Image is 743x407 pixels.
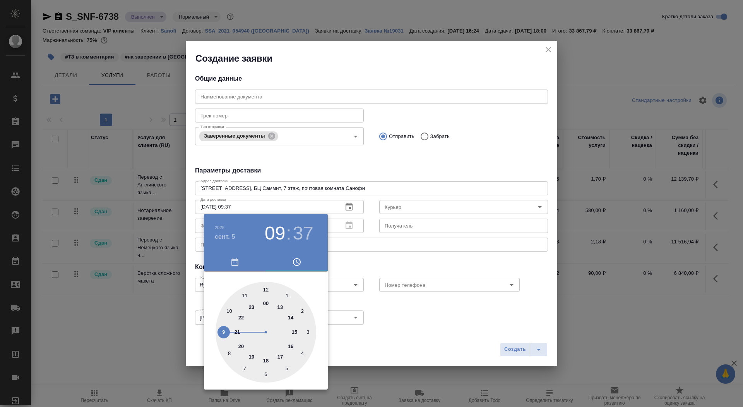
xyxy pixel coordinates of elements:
[293,222,313,244] button: 37
[265,222,285,244] button: 09
[215,232,235,241] button: сент. 5
[286,222,291,244] h3: :
[215,225,224,230] button: 2025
